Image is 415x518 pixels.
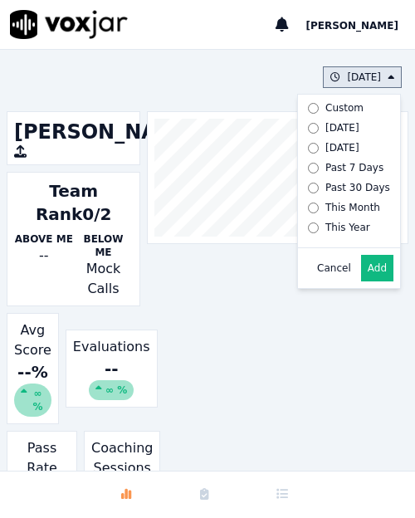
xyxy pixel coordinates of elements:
div: This Month [325,201,380,214]
p: Mock Calls [74,259,134,299]
div: [DATE] [325,121,359,134]
div: Custom [325,101,364,115]
input: This Month [308,203,319,213]
div: -- [14,246,74,266]
button: Add [361,255,393,281]
div: ∞ % [89,380,134,400]
h1: [PERSON_NAME] [14,119,133,145]
div: Past 7 Days [325,161,383,174]
span: [PERSON_NAME] [305,20,398,32]
p: Below Me [74,232,134,259]
input: [DATE] [308,143,319,154]
button: [DATE] Custom [DATE] [DATE] Past 7 Days Past 30 Days This Month This Year Cancel Add [323,66,402,88]
div: This Year [325,221,370,234]
input: Past 7 Days [308,163,319,173]
input: Custom [308,103,319,114]
div: [DATE] [325,141,359,154]
button: [PERSON_NAME] [305,15,415,35]
input: [DATE] [308,123,319,134]
img: voxjar logo [10,10,128,39]
div: -- % [14,360,51,417]
p: Above Me [14,232,74,246]
div: Avg Score [7,313,59,424]
div: Evaluations [66,330,158,408]
input: Past 30 Days [308,183,319,193]
div: ∞ % [14,384,51,417]
div: -- [73,357,150,400]
div: Past 30 Days [325,181,390,194]
input: This Year [308,222,319,233]
button: Cancel [317,261,351,275]
div: Team Rank 0/2 [14,179,133,226]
